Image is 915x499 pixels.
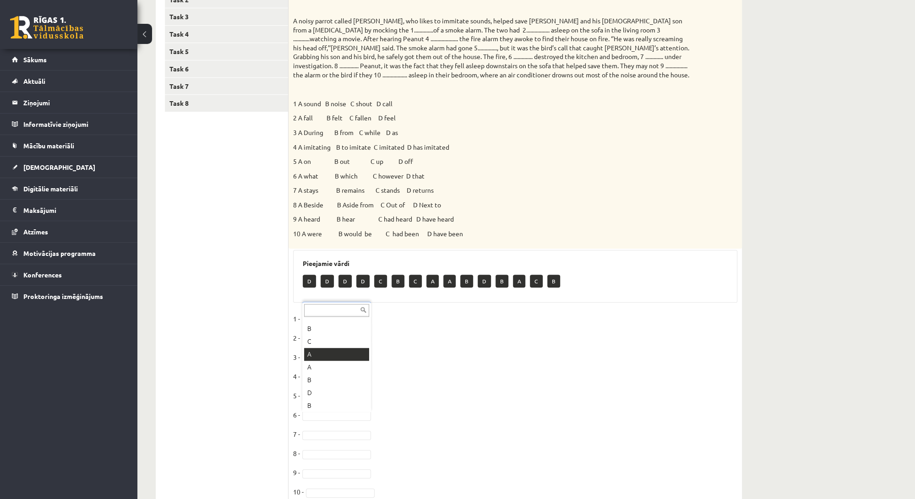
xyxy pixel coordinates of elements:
div: B [304,322,369,335]
div: B [304,399,369,412]
div: A [304,361,369,374]
div: B [304,374,369,386]
div: C [304,335,369,348]
div: A [304,348,369,361]
div: D [304,386,369,399]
